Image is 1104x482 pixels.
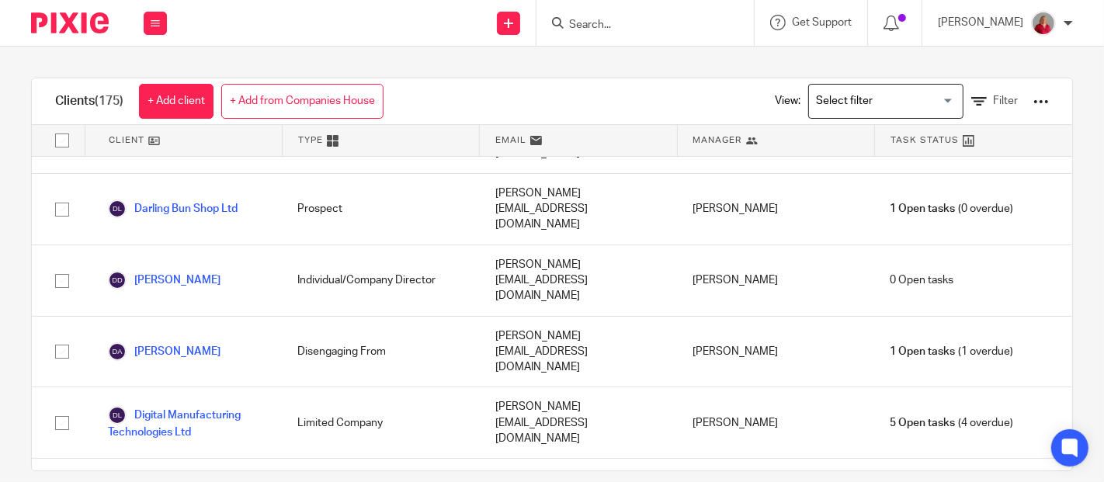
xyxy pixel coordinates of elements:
span: (4 overdue) [890,415,1013,431]
span: Filter [993,95,1018,106]
div: [PERSON_NAME] [677,317,874,387]
span: Get Support [792,17,852,28]
div: [PERSON_NAME] [677,245,874,316]
img: fd10cc094e9b0-100.png [1031,11,1056,36]
span: 1 Open tasks [890,344,956,359]
div: Search for option [808,84,963,119]
span: Manager [693,134,742,147]
div: [PERSON_NAME][EMAIL_ADDRESS][DOMAIN_NAME] [480,387,677,458]
span: Type [298,134,323,147]
div: [PERSON_NAME][EMAIL_ADDRESS][DOMAIN_NAME] [480,245,677,316]
p: [PERSON_NAME] [938,15,1023,30]
img: svg%3E [108,406,127,425]
span: (0 overdue) [890,201,1013,217]
span: 1 Open tasks [890,201,956,217]
span: Email [495,134,526,147]
a: [PERSON_NAME] [108,271,220,290]
div: [PERSON_NAME][EMAIL_ADDRESS][DOMAIN_NAME] [480,174,677,244]
span: 0 Open tasks [890,272,954,288]
a: Digital Manufacturing Technologies Ltd [108,406,266,440]
span: (175) [95,95,123,107]
a: + Add client [139,84,214,119]
a: Darling Bun Shop Ltd [108,199,238,218]
div: Limited Company [282,387,479,458]
span: Task Status [890,134,959,147]
a: + Add from Companies House [221,84,384,119]
div: [PERSON_NAME] [677,174,874,244]
span: 5 Open tasks [890,415,956,431]
img: svg%3E [108,342,127,361]
div: Individual/Company Director [282,245,479,316]
div: Disengaging From [282,317,479,387]
input: Search [568,19,707,33]
img: Pixie [31,12,109,33]
span: Client [109,134,144,147]
input: Select all [47,126,77,155]
div: Prospect [282,174,479,244]
img: svg%3E [108,199,127,218]
input: Search for option [811,88,954,115]
img: svg%3E [108,271,127,290]
a: [PERSON_NAME] [108,342,220,361]
div: View: [752,78,1049,124]
div: [PERSON_NAME][EMAIL_ADDRESS][DOMAIN_NAME] [480,317,677,387]
span: (1 overdue) [890,344,1013,359]
h1: Clients [55,93,123,109]
div: [PERSON_NAME] [677,387,874,458]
